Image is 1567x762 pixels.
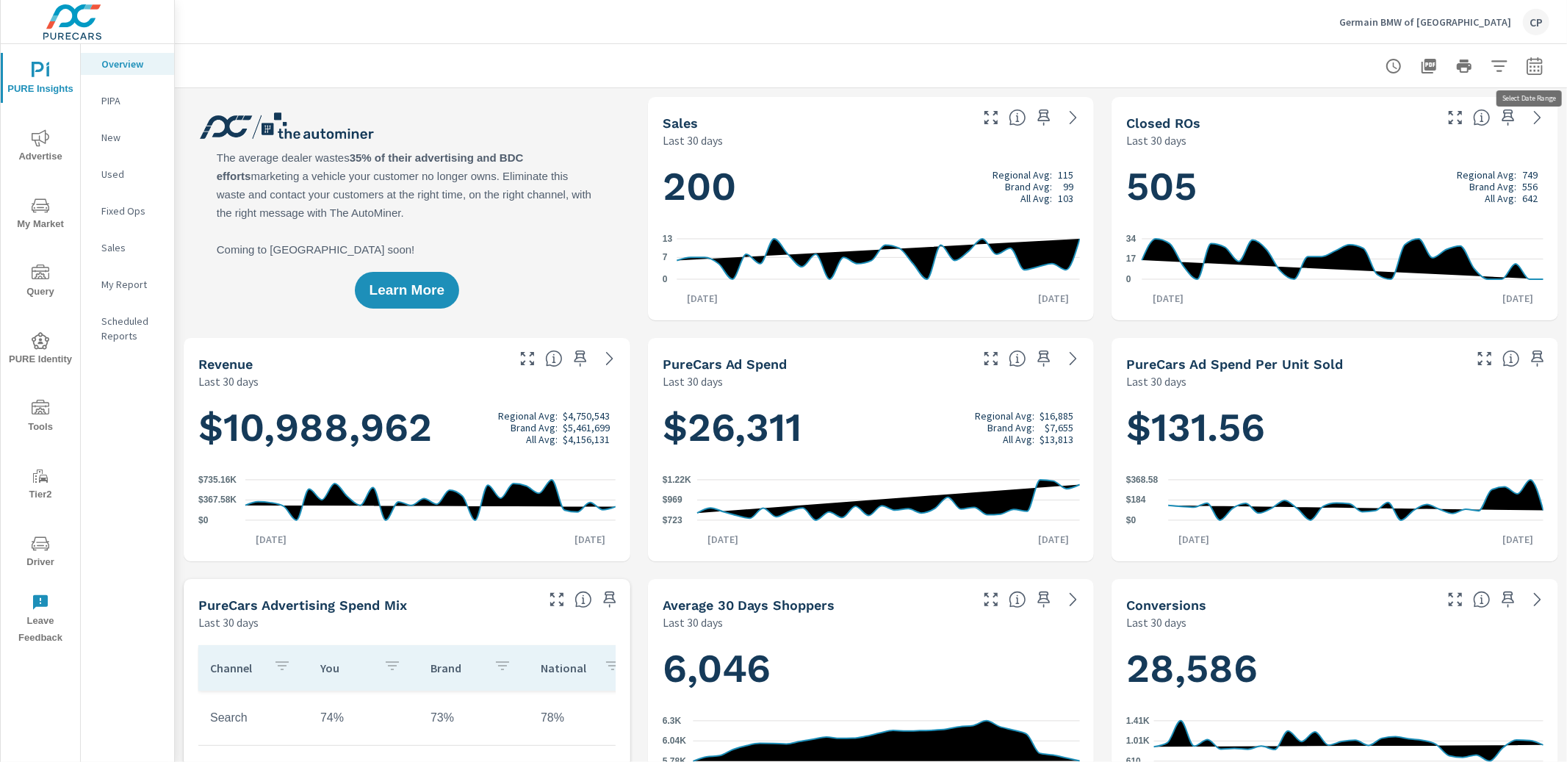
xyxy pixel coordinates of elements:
[1485,51,1514,81] button: Apply Filters
[511,422,558,434] p: Brand Avg:
[309,700,419,736] td: 74%
[5,265,76,301] span: Query
[101,167,162,181] p: Used
[198,403,616,453] h1: $10,988,962
[1126,495,1146,506] text: $184
[245,532,297,547] p: [DATE]
[198,700,309,736] td: Search
[979,347,1003,370] button: Make Fullscreen
[526,434,558,445] p: All Avg:
[1522,181,1538,193] p: 556
[5,467,76,503] span: Tier2
[5,62,76,98] span: PURE Insights
[5,197,76,233] span: My Market
[1522,169,1538,181] p: 749
[1126,597,1206,613] h5: Conversions
[1523,9,1549,35] div: CP
[1126,716,1150,726] text: 1.41K
[1126,274,1131,284] text: 0
[1492,291,1543,306] p: [DATE]
[1473,591,1491,608] span: The number of dealer-specified goals completed by a visitor. [Source: This data is provided by th...
[1126,403,1543,453] h1: $131.56
[563,422,610,434] p: $5,461,699
[81,310,174,347] div: Scheduled Reports
[1040,434,1073,445] p: $13,813
[1,44,80,653] div: nav menu
[987,422,1034,434] p: Brand Avg:
[101,57,162,71] p: Overview
[101,93,162,108] p: PIPA
[1009,109,1026,126] span: Number of vehicles sold by the dealership over the selected date range. [Source: This data is sou...
[1040,410,1073,422] p: $16,885
[574,591,592,608] span: This table looks at how you compare to the amount of budget you spend per channel as opposed to y...
[1003,434,1034,445] p: All Avg:
[663,736,686,746] text: 6.04K
[1126,115,1200,131] h5: Closed ROs
[663,403,1080,453] h1: $26,311
[1473,347,1496,370] button: Make Fullscreen
[1492,532,1543,547] p: [DATE]
[1126,373,1186,390] p: Last 30 days
[1496,588,1520,611] span: Save this to your personalized report
[101,277,162,292] p: My Report
[1522,193,1538,204] p: 642
[81,90,174,112] div: PIPA
[1032,106,1056,129] span: Save this to your personalized report
[198,475,237,485] text: $735.16K
[101,314,162,343] p: Scheduled Reports
[320,661,372,675] p: You
[979,106,1003,129] button: Make Fullscreen
[1126,515,1136,525] text: $0
[1005,181,1052,193] p: Brand Avg:
[1457,169,1516,181] p: Regional Avg:
[677,291,728,306] p: [DATE]
[81,53,174,75] div: Overview
[198,495,237,506] text: $367.58K
[1126,254,1136,265] text: 17
[663,356,788,372] h5: PureCars Ad Spend
[198,614,259,631] p: Last 30 days
[663,475,691,485] text: $1.22K
[431,661,482,675] p: Brand
[5,332,76,368] span: PURE Identity
[598,347,622,370] a: See more details in report
[81,126,174,148] div: New
[198,373,259,390] p: Last 30 days
[498,410,558,422] p: Regional Avg:
[663,252,668,262] text: 7
[81,273,174,295] div: My Report
[101,240,162,255] p: Sales
[1062,347,1085,370] a: See more details in report
[101,130,162,145] p: New
[1414,51,1444,81] button: "Export Report to PDF"
[1502,350,1520,367] span: Average cost of advertising per each vehicle sold at the dealer over the selected date range. The...
[1126,736,1150,747] text: 1.01K
[1126,356,1343,372] h5: PureCars Ad Spend Per Unit Sold
[663,132,723,149] p: Last 30 days
[1444,588,1467,611] button: Make Fullscreen
[1045,422,1073,434] p: $7,655
[663,495,682,506] text: $969
[81,237,174,259] div: Sales
[1126,162,1543,212] h1: 505
[1009,350,1026,367] span: Total cost of media for all PureCars channels for the selected dealership group over the selected...
[198,356,253,372] h5: Revenue
[1032,347,1056,370] span: Save this to your personalized report
[564,532,616,547] p: [DATE]
[101,204,162,218] p: Fixed Ops
[5,535,76,571] span: Driver
[663,115,698,131] h5: Sales
[569,347,592,370] span: Save this to your personalized report
[663,716,682,726] text: 6.3K
[663,644,1080,694] h1: 6,046
[1485,193,1516,204] p: All Avg:
[355,272,459,309] button: Learn More
[5,129,76,165] span: Advertise
[81,200,174,222] div: Fixed Ops
[5,594,76,647] span: Leave Feedback
[1444,106,1467,129] button: Make Fullscreen
[1526,588,1549,611] a: See more details in report
[1142,291,1194,306] p: [DATE]
[1058,193,1073,204] p: 103
[1126,644,1543,694] h1: 28,586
